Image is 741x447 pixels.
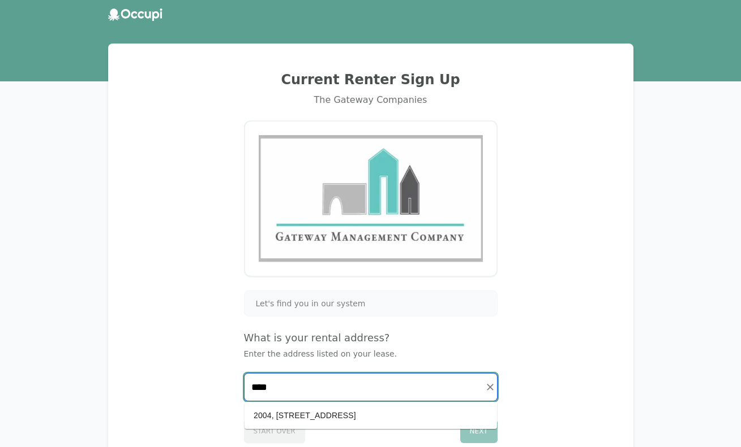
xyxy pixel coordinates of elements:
[122,93,620,107] div: The Gateway Companies
[256,298,366,309] span: Let's find you in our system
[245,406,497,424] li: 2004, [STREET_ADDRESS]
[482,379,498,395] button: Clear
[244,330,498,346] h4: What is your rental address?
[259,135,483,262] img: Gateway Management
[245,374,497,401] input: Start typing...
[122,71,620,89] h2: Current Renter Sign Up
[244,348,498,359] p: Enter the address listed on your lease.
